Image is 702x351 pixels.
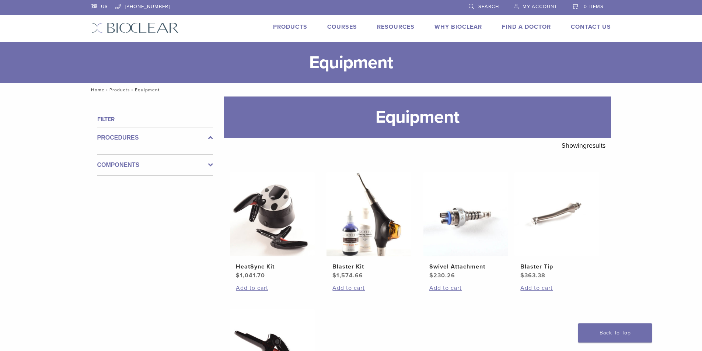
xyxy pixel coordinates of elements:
[584,4,604,10] span: 0 items
[236,262,309,271] h2: HeatSync Kit
[327,23,357,31] a: Courses
[520,284,593,292] a: Add to cart: “Blaster Tip”
[434,23,482,31] a: Why Bioclear
[130,88,135,92] span: /
[520,262,593,271] h2: Blaster Tip
[236,272,265,279] bdi: 1,041.70
[326,172,412,280] a: Blaster KitBlaster Kit $1,574.66
[332,262,405,271] h2: Blaster Kit
[86,83,617,96] nav: Equipment
[523,4,557,10] span: My Account
[520,272,545,279] bdi: 363.38
[105,88,109,92] span: /
[97,161,213,169] label: Components
[562,138,605,153] p: Showing results
[578,323,652,343] a: Back To Top
[236,284,309,292] a: Add to cart: “HeatSync Kit”
[429,284,502,292] a: Add to cart: “Swivel Attachment”
[423,172,508,256] img: Swivel Attachment
[332,272,363,279] bdi: 1,574.66
[478,4,499,10] span: Search
[97,115,213,124] h4: Filter
[429,272,433,279] span: $
[377,23,415,31] a: Resources
[571,23,611,31] a: Contact Us
[236,272,240,279] span: $
[89,87,105,92] a: Home
[514,172,599,256] img: Blaster Tip
[109,87,130,92] a: Products
[230,172,315,280] a: HeatSync KitHeatSync Kit $1,041.70
[273,23,307,31] a: Products
[502,23,551,31] a: Find A Doctor
[423,172,509,280] a: Swivel AttachmentSwivel Attachment $230.26
[429,272,455,279] bdi: 230.26
[332,284,405,292] a: Add to cart: “Blaster Kit”
[514,172,600,280] a: Blaster TipBlaster Tip $363.38
[97,133,213,142] label: Procedures
[520,272,524,279] span: $
[230,172,315,256] img: HeatSync Kit
[332,272,336,279] span: $
[224,96,611,138] h1: Equipment
[91,22,179,33] img: Bioclear
[326,172,411,256] img: Blaster Kit
[429,262,502,271] h2: Swivel Attachment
